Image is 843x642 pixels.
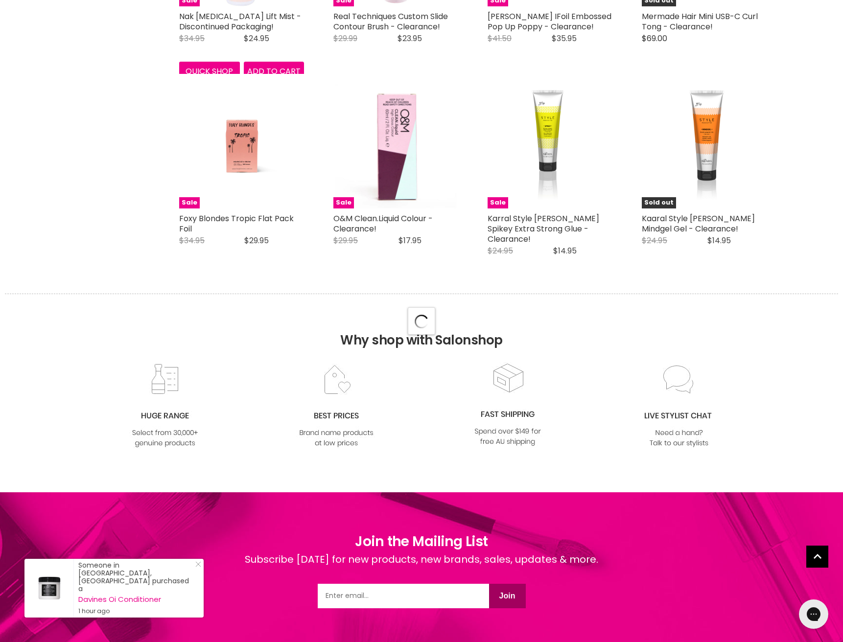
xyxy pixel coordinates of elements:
img: range2_8cf790d4-220e-469f-917d-a18fed3854b6.jpg [125,364,205,449]
span: $35.95 [552,33,577,44]
span: $34.95 [179,235,205,246]
a: Karral Style [PERSON_NAME] Spikey Extra Strong Glue - Clearance! [488,213,599,245]
a: Karral Style Perfetto Spikey Extra Strong Glue - Clearance! Sale [488,84,612,208]
img: Foxy Blondes Tropic Flat Pack Foil [195,84,288,208]
a: Nak [MEDICAL_DATA] Lift Mist - Discontinued Packaging! [179,11,301,32]
span: $29.95 [333,235,358,246]
img: Kaaral Style Perfetto Mindgel Gel - Clearance! [681,84,727,208]
a: Foxy Blondes Tropic Flat Pack Foil Sale [179,84,304,208]
img: fast.jpg [468,362,547,448]
button: Quick shop [179,62,240,81]
span: $34.95 [179,33,205,44]
h2: Why shop with Salonshop [5,294,838,363]
div: Subscribe [DATE] for new products, new brands, sales, updates & more. [245,552,598,584]
span: $14.95 [553,245,577,256]
div: Someone in [GEOGRAPHIC_DATA], [GEOGRAPHIC_DATA] purchased a [78,561,194,615]
span: Add to cart [247,66,301,77]
a: Back to top [806,546,828,568]
span: $24.95 [642,235,667,246]
a: Mermade Hair Mini USB-C Curl Tong - Clearance! [642,11,758,32]
a: O&M Clean.Liquid Colour - Clearance! Sale [333,84,458,208]
small: 1 hour ago [78,607,194,615]
span: $17.95 [398,235,421,246]
span: $29.95 [244,235,269,246]
span: $23.95 [398,33,422,44]
span: $24.95 [488,245,513,256]
iframe: Gorgias live chat messenger [794,596,833,632]
span: $41.50 [488,33,512,44]
button: Join [489,584,526,608]
a: Close Notification [191,561,201,571]
input: Email [318,584,489,608]
img: prices.jpg [297,364,376,449]
img: chat_c0a1c8f7-3133-4fc6-855f-7264552747f6.jpg [639,364,719,449]
a: Kaaral Style Perfetto Mindgel Gel - Clearance! Sold out [642,84,767,208]
span: Sale [179,197,200,208]
span: Sale [488,197,508,208]
span: Sold out [642,197,676,208]
svg: Close Icon [195,561,201,567]
span: Back to top [806,546,828,571]
span: $24.95 [244,33,269,44]
button: Add to cart [244,62,304,81]
a: Kaaral Style [PERSON_NAME] Mindgel Gel - Clearance! [642,213,755,234]
img: O&M Clean.Liquid Colour - Clearance! [335,84,456,208]
a: [PERSON_NAME] IFoil Embossed Pop Up Poppy - Clearance! [488,11,611,32]
a: Visit product page [24,559,73,618]
a: O&M Clean.Liquid Colour - Clearance! [333,213,433,234]
span: $29.99 [333,33,357,44]
a: Davines Oi Conditioner [78,596,194,603]
a: Foxy Blondes Tropic Flat Pack Foil [179,213,294,234]
span: $14.95 [707,235,731,246]
img: Karral Style Perfetto Spikey Extra Strong Glue - Clearance! [525,84,574,208]
h1: Join the Mailing List [245,531,598,552]
span: Sale [333,197,354,208]
span: $69.00 [642,33,667,44]
a: Real Techniques Custom Slide Contour Brush - Clearance! [333,11,448,32]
